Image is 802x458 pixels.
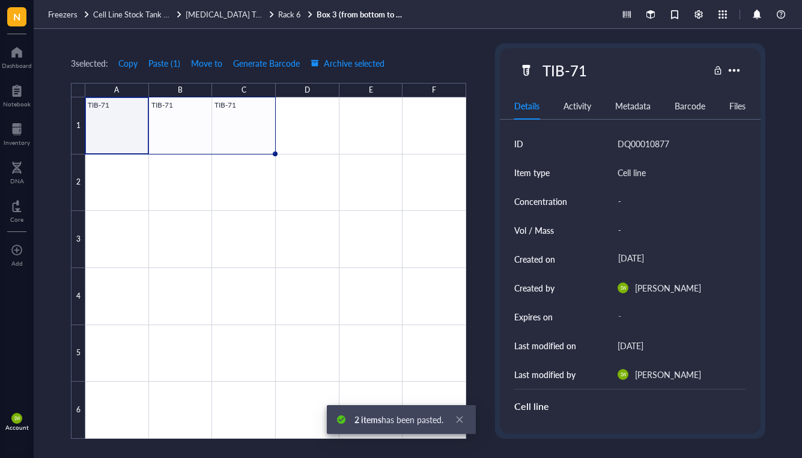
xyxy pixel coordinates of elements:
[310,53,385,73] button: Archive selected
[514,252,555,266] div: Created on
[118,58,138,68] span: Copy
[278,8,301,20] span: Rack 6
[613,248,741,270] div: [DATE]
[48,9,91,20] a: Freezers
[618,338,643,353] div: [DATE]
[232,53,300,73] button: Generate Barcode
[514,399,746,414] div: Cell line
[613,189,741,214] div: -
[4,120,30,146] a: Inventory
[11,260,23,267] div: Add
[620,372,625,377] span: SW
[354,414,381,426] b: 2 items
[455,415,464,424] span: close
[93,9,183,20] a: Cell Line Stock Tank ([MEDICAL_DATA])
[148,53,181,73] button: Paste (1)
[618,165,646,180] div: Cell line
[369,83,373,97] div: E
[114,83,119,97] div: A
[615,99,651,112] div: Metadata
[514,99,539,112] div: Details
[186,9,314,20] a: [MEDICAL_DATA] TankRack 6
[242,83,246,97] div: C
[613,306,741,328] div: -
[453,413,466,426] a: Close
[635,281,701,295] div: [PERSON_NAME]
[14,416,19,421] span: SW
[10,177,24,185] div: DNA
[4,139,30,146] div: Inventory
[186,8,268,20] span: [MEDICAL_DATA] Tank
[514,368,576,381] div: Last modified by
[48,8,77,20] span: Freezers
[10,197,23,223] a: Core
[190,53,223,73] button: Move to
[71,154,85,212] div: 2
[10,216,23,223] div: Core
[71,268,85,325] div: 4
[613,422,741,444] div: [DATE]
[191,58,222,68] span: Move to
[118,53,138,73] button: Copy
[93,8,231,20] span: Cell Line Stock Tank ([MEDICAL_DATA])
[2,43,32,69] a: Dashboard
[178,83,183,97] div: B
[514,224,554,237] div: Vol / Mass
[354,414,443,426] span: has been pasted.
[3,81,31,108] a: Notebook
[305,83,310,97] div: D
[514,310,553,323] div: Expires on
[233,58,300,68] span: Generate Barcode
[514,137,523,150] div: ID
[613,218,741,243] div: -
[2,62,32,69] div: Dashboard
[564,99,591,112] div: Activity
[675,99,705,112] div: Barcode
[71,56,108,70] div: 3 selected:
[311,58,384,68] span: Archive selected
[537,58,592,83] div: TIB-71
[618,136,669,151] div: DQ00010877
[71,325,85,382] div: 5
[10,158,24,185] a: DNA
[514,195,567,208] div: Concentration
[5,424,29,431] div: Account
[432,83,436,97] div: F
[71,211,85,268] div: 3
[317,9,407,20] a: Box 3 (from bottom to top)
[71,97,85,154] div: 1
[13,9,20,24] span: N
[3,100,31,108] div: Notebook
[71,382,85,439] div: 6
[514,166,550,179] div: Item type
[514,281,554,295] div: Created by
[620,285,625,290] span: SW
[729,99,746,112] div: Files
[514,339,576,352] div: Last modified on
[635,367,701,382] div: [PERSON_NAME]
